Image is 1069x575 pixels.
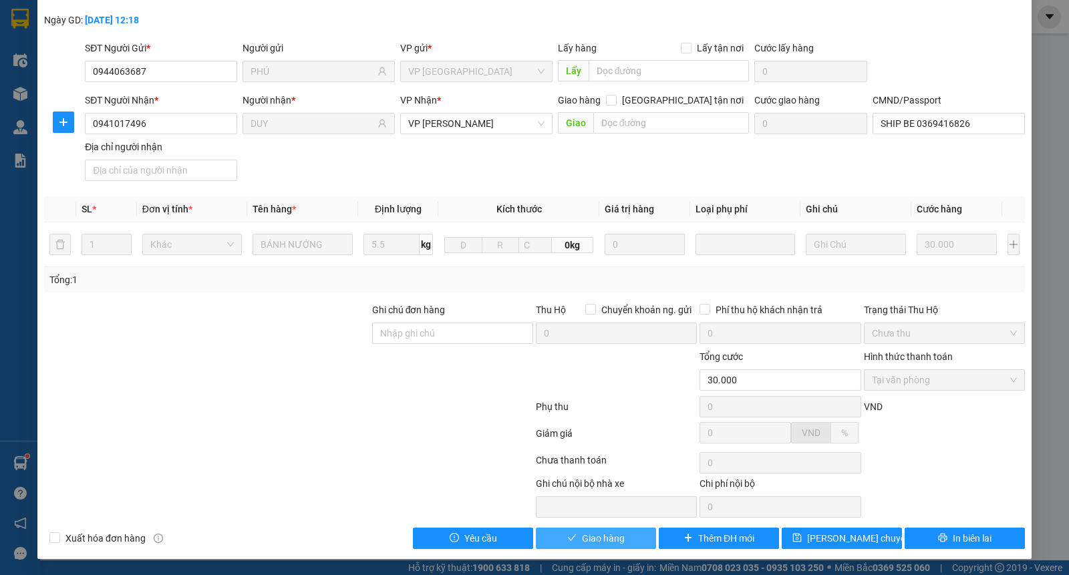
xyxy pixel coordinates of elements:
span: plus [53,117,73,128]
span: Tên hàng [253,204,296,214]
div: Tổng: 1 [49,272,414,287]
input: Địa chỉ của người nhận [85,160,237,181]
span: Lấy [558,60,589,81]
li: Hotline: 19001155 [125,49,559,66]
b: [DATE] 12:18 [85,15,139,25]
span: VP Lê Duẩn [408,114,545,134]
div: Giảm giá [534,426,698,449]
input: Tên người nhận [251,116,375,131]
label: Ghi chú đơn hàng [372,305,446,315]
span: kg [420,234,433,255]
button: exclamation-circleYêu cầu [413,528,533,549]
button: printerIn biên lai [905,528,1025,549]
input: R [482,237,519,253]
input: D [444,237,482,253]
input: 0 [605,234,685,255]
span: plus [683,533,693,544]
span: Thu Hộ [536,305,566,315]
div: Chưa thanh toán [534,453,698,476]
label: Cước giao hàng [754,95,820,106]
span: exclamation-circle [450,533,459,544]
span: Tổng cước [700,351,743,362]
div: Trạng thái Thu Hộ [864,303,1025,317]
li: Số 10 ngõ 15 Ngọc Hồi, Q.[PERSON_NAME], [GEOGRAPHIC_DATA] [125,33,559,49]
span: Đơn vị tính [142,204,192,214]
button: delete [49,234,71,255]
span: Xuất hóa đơn hàng [60,531,151,546]
div: Chi phí nội bộ [700,476,861,496]
div: SĐT Người Gửi [85,41,237,55]
span: user [377,67,387,76]
span: Định lượng [375,204,422,214]
button: checkGiao hàng [536,528,656,549]
span: [GEOGRAPHIC_DATA] tận nơi [617,93,749,108]
label: Hình thức thanh toán [864,351,953,362]
div: Người gửi [243,41,395,55]
label: Cước lấy hàng [754,43,814,53]
div: Địa chỉ người nhận [85,140,237,154]
span: VND [864,401,883,412]
span: info-circle [154,534,163,543]
button: plus [53,112,74,133]
th: Loại phụ phí [690,196,801,222]
input: VD: Bàn, Ghế [253,234,353,255]
input: Dọc đường [589,60,750,81]
button: plus [1008,234,1020,255]
b: GỬI : VP [PERSON_NAME] [17,97,232,119]
span: Giao hàng [582,531,625,546]
input: Cước giao hàng [754,113,867,134]
input: Ghi chú đơn hàng [372,323,533,344]
span: Phí thu hộ khách nhận trả [710,303,828,317]
div: Ghi chú nội bộ nhà xe [536,476,697,496]
input: Tên người gửi [251,64,375,79]
span: Tại văn phòng [872,370,1017,390]
button: plusThêm ĐH mới [659,528,779,549]
span: In biên lai [953,531,991,546]
span: save [792,533,802,544]
span: check [567,533,577,544]
span: Chuyển khoản ng. gửi [596,303,697,317]
span: Giá trị hàng [605,204,654,214]
img: logo.jpg [17,17,84,83]
div: Người nhận [243,93,395,108]
span: Yêu cầu [464,531,497,546]
input: C [518,237,553,253]
span: Cước hàng [917,204,962,214]
span: Kích thước [496,204,542,214]
span: VP Nhận [400,95,437,106]
span: printer [938,533,947,544]
span: Giao hàng [558,95,601,106]
span: 0kg [552,237,593,253]
div: Phụ thu [534,399,698,423]
input: 0 [917,234,997,255]
span: user [377,119,387,128]
span: % [841,427,848,438]
div: SĐT Người Nhận [85,93,237,108]
span: [PERSON_NAME] chuyển hoàn [807,531,934,546]
input: Ghi Chú [806,234,906,255]
input: Dọc đường [593,112,750,134]
span: VND [802,427,820,438]
div: VP gửi [400,41,553,55]
div: CMND/Passport [873,93,1025,108]
span: VP Nam Định [408,61,545,81]
span: Giao [558,112,593,134]
span: Lấy tận nơi [692,41,749,55]
span: Chưa thu [872,323,1017,343]
span: Lấy hàng [558,43,597,53]
button: save[PERSON_NAME] chuyển hoàn [782,528,902,549]
span: SL [82,204,92,214]
input: Cước lấy hàng [754,61,867,82]
th: Ghi chú [800,196,911,222]
span: Khác [150,234,235,254]
div: Ngày GD: [44,13,205,27]
span: Thêm ĐH mới [698,531,754,546]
